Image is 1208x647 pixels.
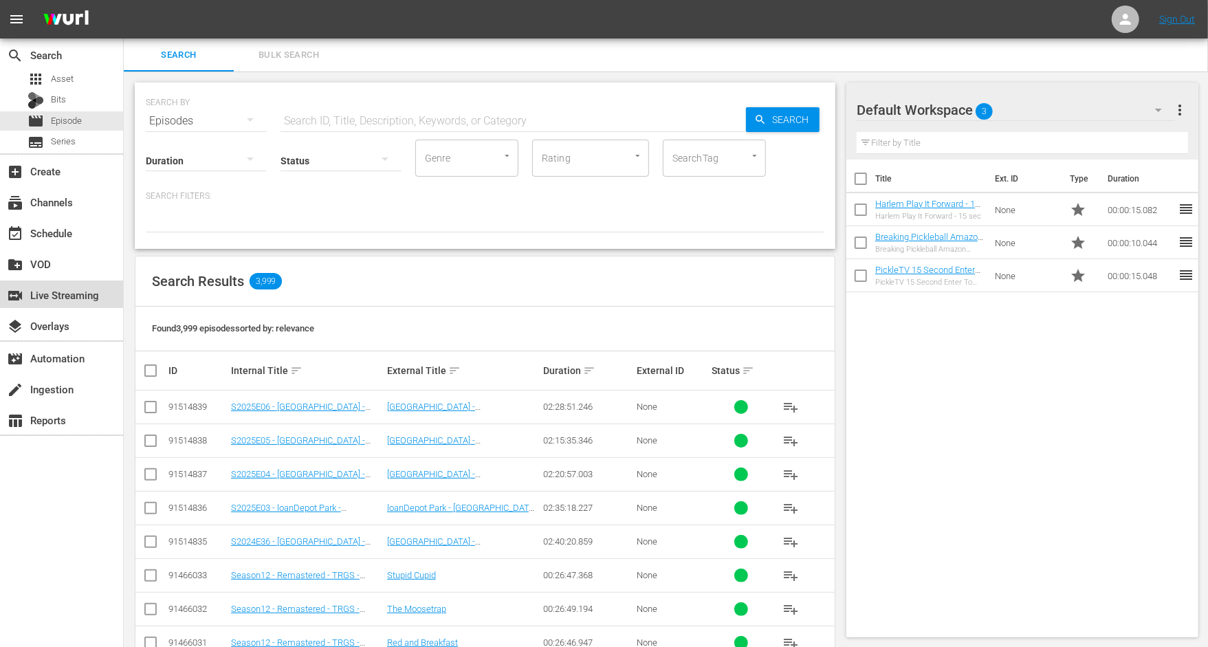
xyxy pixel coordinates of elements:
[712,362,770,379] div: Status
[637,469,707,479] div: None
[748,149,761,162] button: Open
[543,536,633,547] div: 02:40:20.859
[7,195,23,211] span: Channels
[1172,102,1188,118] span: more_vert
[231,503,347,534] a: S2025E03 - loanDepot Park - [GEOGRAPHIC_DATA], [GEOGRAPHIC_DATA]
[774,593,807,626] button: playlist_add
[1159,14,1195,25] a: Sign Out
[543,435,633,446] div: 02:15:35.346
[1102,226,1178,259] td: 00:00:10.044
[152,273,244,289] span: Search Results
[146,102,267,140] div: Episodes
[543,503,633,513] div: 02:35:18.227
[51,93,66,107] span: Bits
[168,469,227,479] div: 91514837
[875,245,984,254] div: Breaking Pickleball Amazon Promo
[782,432,799,449] span: playlist_add
[28,113,44,129] span: Episode
[7,164,23,180] span: Create
[51,135,76,149] span: Series
[1178,234,1194,250] span: reorder
[543,604,633,614] div: 00:26:49.194
[543,570,633,580] div: 00:26:47.368
[637,604,707,614] div: None
[1172,94,1188,127] button: more_vert
[7,318,23,335] span: Overlays
[774,525,807,558] button: playlist_add
[976,97,993,126] span: 3
[290,364,303,377] span: sort
[231,402,371,432] a: S2025E06 - [GEOGRAPHIC_DATA] - [GEOGRAPHIC_DATA], [GEOGRAPHIC_DATA]
[875,199,980,219] a: Harlem Play It Forward - 15 sec
[168,365,227,376] div: ID
[875,212,984,221] div: Harlem Play It Forward - 15 sec
[782,399,799,415] span: playlist_add
[28,71,44,87] span: Asset
[767,107,820,132] span: Search
[637,402,707,412] div: None
[782,500,799,516] span: playlist_add
[28,92,44,109] div: Bits
[250,273,282,289] span: 3,999
[231,435,371,466] a: S2025E05 - [GEOGRAPHIC_DATA] - [GEOGRAPHIC_DATA], [GEOGRAPHIC_DATA]
[1178,267,1194,283] span: reorder
[1178,201,1194,217] span: reorder
[501,149,514,162] button: Open
[7,256,23,273] span: VOD
[146,190,824,202] p: Search Filters:
[387,570,436,580] a: Stupid Cupid
[168,604,227,614] div: 91466032
[1070,234,1086,251] span: Promo
[1070,267,1086,284] span: Promo
[168,435,227,446] div: 91514838
[168,570,227,580] div: 91466033
[875,278,984,287] div: PickleTV 15 Second Enter To Win Bumper V2
[231,362,383,379] div: Internal Title
[989,193,1065,226] td: None
[742,364,754,377] span: sort
[231,536,371,567] a: S2024E36 - [GEOGRAPHIC_DATA] - [GEOGRAPHIC_DATA], [GEOGRAPHIC_DATA]
[774,391,807,424] button: playlist_add
[1102,259,1178,292] td: 00:00:15.048
[448,364,461,377] span: sort
[7,287,23,304] span: Live Streaming
[583,364,595,377] span: sort
[168,402,227,412] div: 91514839
[387,362,539,379] div: External Title
[857,91,1175,129] div: Default Workspace
[231,469,371,500] a: S2025E04 - [GEOGRAPHIC_DATA] - [GEOGRAPHIC_DATA], [GEOGRAPHIC_DATA]
[152,323,314,333] span: Found 3,999 episodes sorted by: relevance
[387,402,481,432] a: [GEOGRAPHIC_DATA] - [GEOGRAPHIC_DATA], [GEOGRAPHIC_DATA]
[242,47,336,63] span: Bulk Search
[774,559,807,592] button: playlist_add
[387,469,481,500] a: [GEOGRAPHIC_DATA] - [GEOGRAPHIC_DATA], [GEOGRAPHIC_DATA]
[637,365,707,376] div: External ID
[132,47,226,63] span: Search
[782,534,799,550] span: playlist_add
[1102,193,1178,226] td: 00:00:15.082
[387,503,538,523] a: loanDepot Park - [GEOGRAPHIC_DATA], [GEOGRAPHIC_DATA]
[387,536,481,567] a: [GEOGRAPHIC_DATA] - [GEOGRAPHIC_DATA], [GEOGRAPHIC_DATA]
[7,47,23,64] span: Search
[1070,201,1086,218] span: Promo
[637,536,707,547] div: None
[231,604,365,624] a: Season12 - Remastered - TRGS - S12E17 - The Moosetrap
[1062,160,1099,198] th: Type
[387,604,446,614] a: The Moosetrap
[1099,160,1182,198] th: Duration
[8,11,25,28] span: menu
[387,435,481,466] a: [GEOGRAPHIC_DATA] - [GEOGRAPHIC_DATA], [GEOGRAPHIC_DATA]
[637,570,707,580] div: None
[774,424,807,457] button: playlist_add
[987,160,1062,198] th: Ext. ID
[989,259,1065,292] td: None
[51,72,74,86] span: Asset
[33,3,99,36] img: ans4CAIJ8jUAAAAAAAAAAAAAAAAAAAAAAAAgQb4GAAAAAAAAAAAAAAAAAAAAAAAAJMjXAAAAAAAAAAAAAAAAAAAAAAAAgAT5G...
[774,492,807,525] button: playlist_add
[543,402,633,412] div: 02:28:51.246
[875,232,983,252] a: Breaking Pickleball Amazon Promo
[7,413,23,429] span: Reports
[543,469,633,479] div: 02:20:57.003
[989,226,1065,259] td: None
[51,114,82,128] span: Episode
